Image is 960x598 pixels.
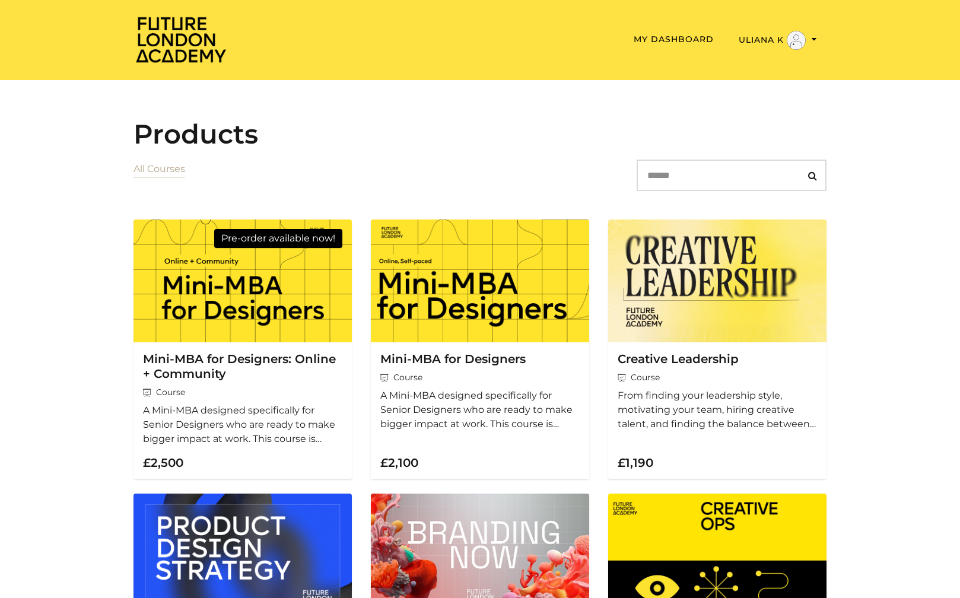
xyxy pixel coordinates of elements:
[214,229,342,248] div: Pre-order available now!
[133,163,185,174] a: All Courses
[608,220,827,479] a: Creative Leadership Course From finding your leadership style, motivating your team, hiring creat...
[380,371,580,384] span: Course
[133,118,827,150] h2: Products
[133,220,352,479] a: Pre-order available now! Mini-MBA for Designers: Online + Community Course A Mini-MBA designed sp...
[133,15,228,63] img: Home Page
[143,352,342,381] h3: Mini-MBA for Designers: Online + Community
[143,456,183,470] strong: £2,500
[371,220,589,479] a: Mini-MBA for Designers Course A Mini-MBA designed specifically for Senior Designers who are ready...
[380,456,418,470] strong: £2,100
[618,352,817,367] h3: Creative Leadership
[143,386,342,399] span: Course
[634,34,714,44] a: My Dashboard
[618,389,817,431] p: From finding your leadership style, motivating your team, hiring creative talent, and finding the...
[133,160,185,201] nav: Categories
[618,456,653,470] strong: £1,190
[735,30,821,50] button: Toggle menu
[618,371,817,384] span: Course
[380,389,580,431] p: A Mini-MBA designed specifically for Senior Designers who are ready to make bigger impact at work...
[143,403,342,446] p: A Mini-MBA designed specifically for Senior Designers who are ready to make bigger impact at work...
[380,352,580,367] h3: Mini-MBA for Designers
